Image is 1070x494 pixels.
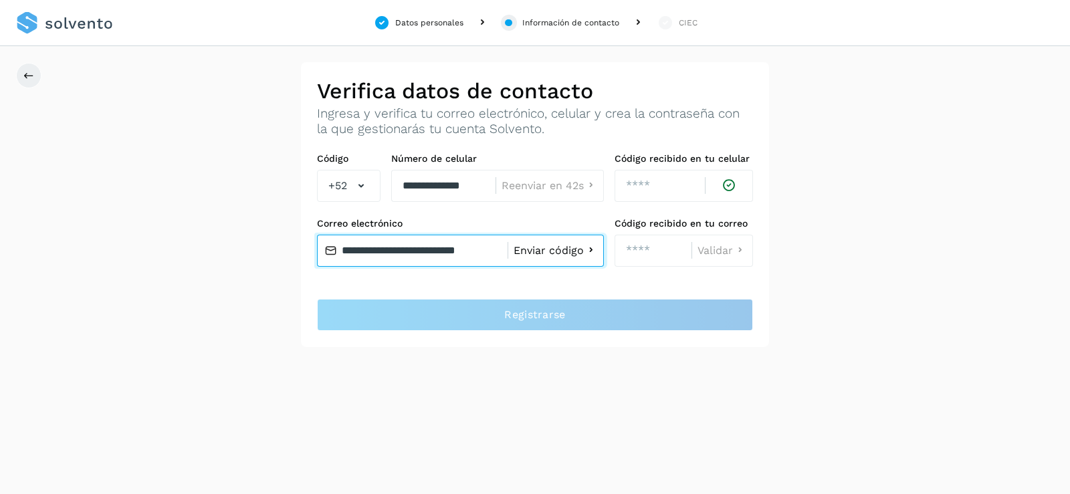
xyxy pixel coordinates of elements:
div: CIEC [679,17,698,29]
span: Enviar código [514,245,584,256]
label: Código recibido en tu correo [615,218,753,229]
button: Enviar código [514,243,598,257]
h2: Verifica datos de contacto [317,78,753,104]
label: Código [317,153,381,164]
label: Correo electrónico [317,218,604,229]
div: Información de contacto [522,17,619,29]
button: Validar [698,243,747,257]
span: +52 [328,178,347,194]
span: Registrarse [504,307,565,322]
span: Reenviar en 42s [502,180,584,191]
button: Reenviar en 42s [502,178,598,193]
p: Ingresa y verifica tu correo electrónico, celular y crea la contraseña con la que gestionarás tu ... [317,106,753,137]
span: Validar [698,245,733,256]
label: Número de celular [391,153,604,164]
button: Registrarse [317,299,753,331]
label: Código recibido en tu celular [615,153,753,164]
div: Datos personales [395,17,463,29]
